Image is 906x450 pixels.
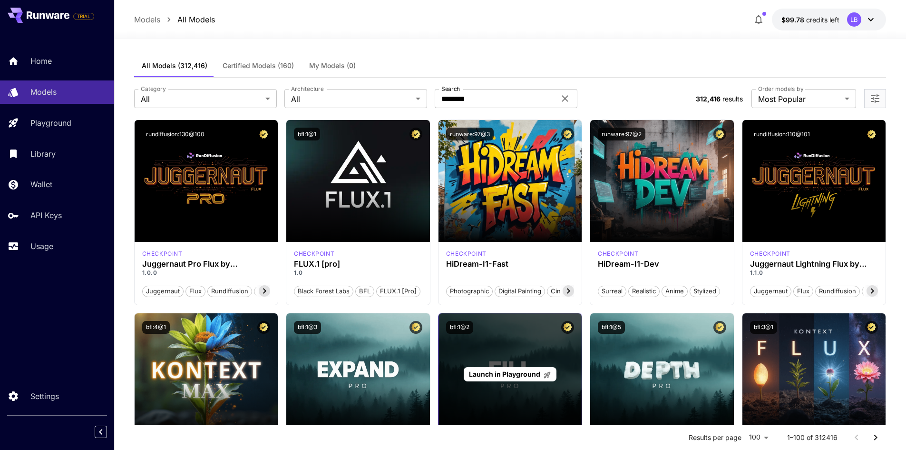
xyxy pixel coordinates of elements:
[598,287,626,296] span: Surreal
[750,287,791,296] span: juggernaut
[186,287,205,296] span: flux
[561,128,574,140] button: Certified Model – Vetted for best performance and includes a commercial license.
[781,15,839,25] div: $99.7754
[758,85,803,93] label: Order models by
[662,287,687,296] span: Anime
[598,128,645,140] button: runware:97@2
[750,260,878,269] h3: Juggernaut Lightning Flux by RunDiffusion
[464,367,556,382] a: Launch in Playground
[142,250,183,258] p: checkpoint
[598,260,726,269] h3: HiDream-I1-Dev
[254,287,271,296] span: pro
[662,285,688,297] button: Anime
[495,285,545,297] button: Digital Painting
[750,250,790,258] div: FLUX.1 D
[772,9,886,30] button: $99.7754LB
[185,285,205,297] button: flux
[257,128,270,140] button: Certified Model – Vetted for best performance and includes a commercial license.
[30,117,71,129] p: Playground
[815,285,860,297] button: rundiffusion
[446,128,494,140] button: runware:97@3
[847,12,861,27] div: LB
[177,14,215,25] a: All Models
[629,287,659,296] span: Realistic
[447,287,492,296] span: Photographic
[291,93,412,105] span: All
[309,61,356,70] span: My Models (0)
[866,428,885,447] button: Go to next page
[30,390,59,402] p: Settings
[598,250,638,258] div: HiDream Dev
[30,86,57,98] p: Models
[750,128,814,140] button: rundiffusion:110@101
[376,285,420,297] button: FLUX.1 [pro]
[495,287,545,296] span: Digital Painting
[74,13,94,20] span: TRIAL
[409,321,422,334] button: Certified Model – Vetted for best performance and includes a commercial license.
[690,287,720,296] span: Stylized
[696,95,721,103] span: 312,416
[628,285,660,297] button: Realistic
[713,128,726,140] button: Certified Model – Vetted for best performance and includes a commercial license.
[73,10,94,22] span: Add your payment card to enable full platform functionality.
[781,16,806,24] span: $99.78
[862,287,890,296] span: schnell
[561,321,574,334] button: Certified Model – Vetted for best performance and includes a commercial license.
[142,269,271,277] p: 1.0.0
[134,14,160,25] a: Models
[30,55,52,67] p: Home
[750,250,790,258] p: checkpoint
[745,430,772,444] div: 100
[141,85,166,93] label: Category
[862,285,891,297] button: schnell
[142,250,183,258] div: FLUX.1 D
[142,128,208,140] button: rundiffusion:130@100
[294,250,334,258] div: fluxpro
[806,16,839,24] span: credits left
[223,61,294,70] span: Certified Models (160)
[377,287,420,296] span: FLUX.1 [pro]
[294,321,321,334] button: bfl:1@3
[142,260,271,269] h3: Juggernaut Pro Flux by RunDiffusion
[30,240,53,252] p: Usage
[446,260,575,269] h3: HiDream-I1-Fast
[713,321,726,334] button: Certified Model – Vetted for best performance and includes a commercial license.
[598,250,638,258] p: checkpoint
[356,287,374,296] span: BFL
[722,95,743,103] span: results
[469,370,540,378] span: Launch in Playground
[134,14,215,25] nav: breadcrumb
[294,269,422,277] p: 1.0
[689,433,741,442] p: Results per page
[865,321,878,334] button: Certified Model – Vetted for best performance and includes a commercial license.
[254,285,272,297] button: pro
[409,128,422,140] button: Certified Model – Vetted for best performance and includes a commercial license.
[102,423,114,440] div: Collapse sidebar
[95,426,107,438] button: Collapse sidebar
[865,128,878,140] button: Certified Model – Vetted for best performance and includes a commercial license.
[141,93,262,105] span: All
[142,61,207,70] span: All Models (312,416)
[294,260,422,269] div: FLUX.1 [pro]
[750,269,878,277] p: 1.1.0
[294,128,320,140] button: bfl:1@1
[143,287,183,296] span: juggernaut
[446,250,487,258] p: checkpoint
[446,250,487,258] div: HiDream Fast
[294,285,353,297] button: Black Forest Labs
[446,285,493,297] button: Photographic
[446,321,473,334] button: bfl:1@2
[441,85,460,93] label: Search
[750,321,777,334] button: bfl:3@1
[208,287,252,296] span: rundiffusion
[794,287,813,296] span: flux
[816,287,859,296] span: rundiffusion
[750,285,791,297] button: juggernaut
[30,179,52,190] p: Wallet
